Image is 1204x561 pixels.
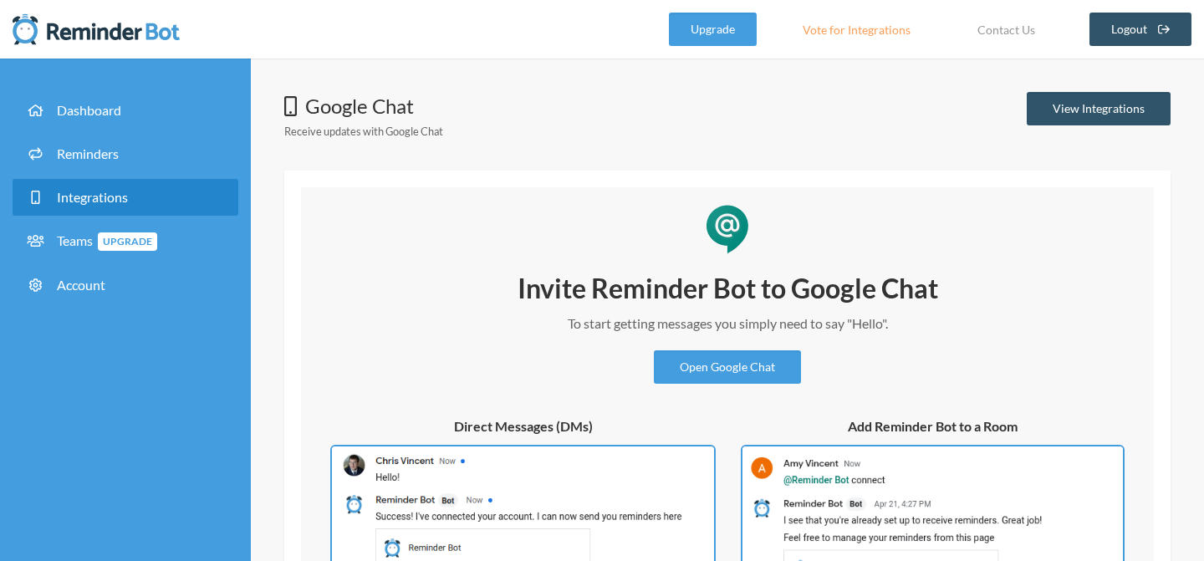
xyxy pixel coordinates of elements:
a: View Integrations [1027,92,1171,125]
a: Vote for Integrations [782,13,931,46]
a: TeamsUpgrade [13,222,238,260]
a: Open Google Chat [654,350,801,384]
a: Contact Us [957,13,1056,46]
span: Integrations [57,189,128,205]
img: Reminder Bot [13,13,180,46]
h1: Google Chat [284,92,443,120]
h2: Invite Reminder Bot to Google Chat [477,271,978,306]
span: Reminders [57,145,119,161]
h5: Direct Messages (DMs) [330,417,716,436]
small: Receive updates with Google Chat [284,125,443,138]
span: Teams [57,232,157,248]
span: Dashboard [57,102,121,118]
a: Upgrade [669,13,757,46]
span: Account [57,277,105,293]
span: Upgrade [98,232,157,251]
a: Logout [1089,13,1192,46]
h5: Add Reminder Bot to a Room [741,417,1125,436]
a: Integrations [13,179,238,216]
p: To start getting messages you simply need to say "Hello". [477,314,978,334]
a: Dashboard [13,92,238,129]
a: Account [13,267,238,303]
a: Reminders [13,135,238,172]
